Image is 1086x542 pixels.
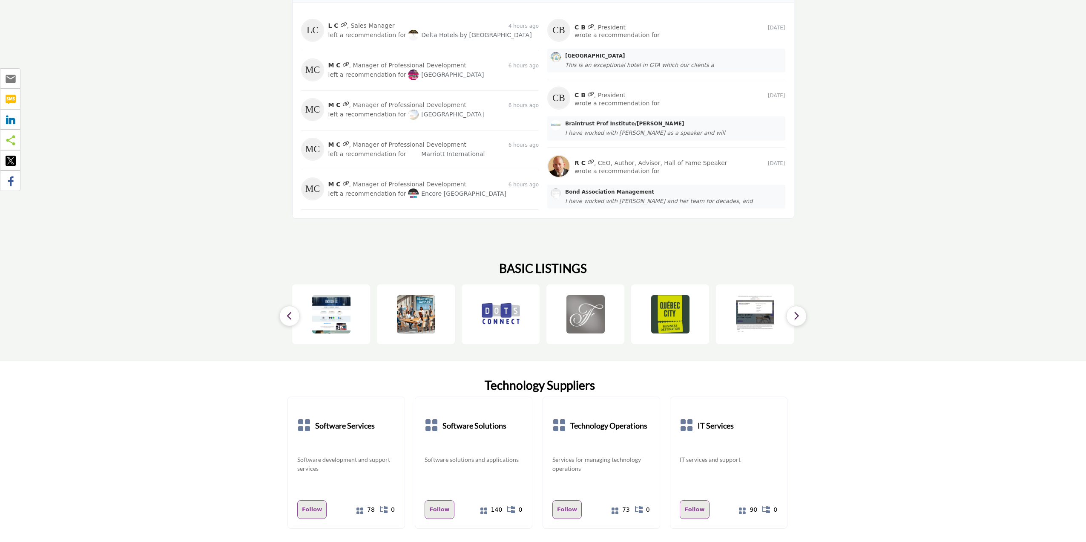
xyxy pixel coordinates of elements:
[301,177,324,200] img: M C
[391,505,395,514] span: 0
[302,504,322,515] p: Follow
[297,500,327,519] button: Follow
[328,181,341,188] a: M C
[297,455,395,473] a: Software development and support services
[680,500,709,519] button: Follow
[380,506,388,513] i: Show All 0 Sub-Categories
[408,109,419,120] img: Niagara Falls Convention Centre
[328,71,406,78] span: left a recommendation for
[551,120,561,130] img: Braintrust Prof Institute/Randall Craig
[425,500,454,519] button: Follow
[349,61,467,70] span: , Manager of Professional Development
[367,505,375,514] span: 78
[509,23,539,29] span: 4 hours ago
[552,500,582,519] button: Follow
[684,504,704,515] p: Follow
[408,151,485,157] a: Marriott International
[575,32,660,38] span: wrote a recommendation for
[594,23,626,32] span: , President
[408,71,484,78] a: [GEOGRAPHIC_DATA]
[328,62,341,69] a: M C
[508,502,523,517] a: 0
[768,93,785,99] span: [DATE]
[566,295,605,333] img: Fairmont Hotels ~ Quebec Resorts
[301,19,324,42] img: L C
[408,32,532,38] a: Delta Hotels by [GEOGRAPHIC_DATA]
[575,168,660,174] span: wrote a recommendation for
[698,406,734,445] a: IT Services
[328,111,406,118] span: left a recommendation for
[557,504,577,515] p: Follow
[356,507,364,515] i: Show All 78 Suppliers
[611,507,619,515] i: Show All 73 Suppliers
[480,507,488,515] i: Show All 140 Suppliers
[551,52,561,62] img: Hotel X Toronto
[408,190,506,197] a: Encore [GEOGRAPHIC_DATA]
[349,101,467,109] span: , Manager of Professional Development
[565,129,782,137] div: I have worked with [PERSON_NAME] as a speaker and will
[743,502,758,517] a: 90
[509,182,539,188] span: 6 hours ago
[482,295,520,333] img: Data on the Spot Inc.
[408,111,484,118] a: [GEOGRAPHIC_DATA]
[768,160,785,166] span: [DATE]
[328,32,406,38] span: left a recommendation for
[301,58,324,81] img: M C
[552,455,650,473] a: Services for managing technology operations
[507,506,515,513] i: Show All 0 Sub-Categories
[408,30,419,41] img: Delta Hotels by Marriott Toronto Airport & Conference Centre
[773,505,777,514] span: 0
[635,506,643,513] i: Show All 0 Sub-Categories
[551,188,561,198] img: Bond Association Management
[328,141,341,148] a: M C
[736,295,774,333] img: Lifeworks
[763,502,778,517] a: 0
[488,502,503,517] a: 140
[485,378,595,393] a: Technology Suppliers
[594,91,626,99] span: , President
[565,197,782,205] div: I have worked with [PERSON_NAME] and her team for decades, and
[509,102,539,108] span: 6 hours ago
[397,295,435,333] img: Experience Grand Rapids
[425,455,519,464] a: Software solutions and applications
[750,505,757,514] span: 90
[575,100,660,107] span: wrote a recommendation for
[499,261,587,276] h2: BASIC LISTINGS
[408,149,419,159] img: Marriott International
[328,151,406,157] span: left a recommendation for
[547,155,570,178] img: R C
[301,98,324,121] img: M C
[442,406,506,445] a: Software Solutions
[328,101,341,108] a: M C
[570,406,647,445] b: Technology Operations
[768,25,785,31] span: [DATE]
[635,502,650,517] a: 0
[646,505,650,514] span: 0
[347,22,395,30] span: , Sales Manager
[565,188,782,196] a: Bond Association Management
[738,507,746,515] i: Show All 90 Suppliers
[547,87,570,110] img: C B
[360,502,375,517] a: 78
[565,120,782,128] a: Braintrust Prof Institute/[PERSON_NAME]
[328,22,339,29] a: L C
[651,295,690,333] img: Québec City Business Destination
[312,295,351,333] img: bizZone Inc
[565,52,782,60] a: [GEOGRAPHIC_DATA]
[491,505,503,514] span: 140
[301,138,324,161] img: M C
[622,505,630,514] span: 73
[349,141,467,149] span: , Manager of Professional Development
[575,159,586,166] a: R C
[509,142,539,148] span: 6 hours ago
[315,406,375,445] a: Software Services
[680,455,741,464] a: IT services and support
